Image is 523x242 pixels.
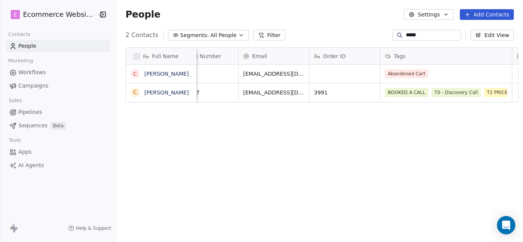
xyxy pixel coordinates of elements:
[6,119,110,132] a: SequencesBeta
[5,55,36,67] span: Marketing
[18,68,46,76] span: Workflows
[253,30,285,41] button: Filter
[252,52,267,60] span: Email
[18,108,42,116] span: Pipelines
[385,88,428,97] span: BOOKED A CALL
[144,71,189,77] a: [PERSON_NAME]
[243,89,304,96] span: [EMAIL_ADDRESS][DOMAIN_NAME]
[394,52,406,60] span: Tags
[126,31,159,40] span: 2 Contacts
[181,52,221,60] span: Phone Number
[243,70,304,78] span: [EMAIL_ADDRESS][DOMAIN_NAME]
[471,30,514,41] button: Edit View
[460,9,514,20] button: Add Contacts
[9,8,92,21] button: EEcommerce Website Builder
[6,66,110,79] a: Workflows
[18,161,44,169] span: AI Agents
[309,48,380,64] div: Order ID
[5,135,24,146] span: Tools
[152,52,179,60] span: Full Name
[144,89,189,96] a: [PERSON_NAME]
[180,31,209,39] span: Segments:
[323,52,346,60] span: Order ID
[380,48,512,64] div: Tags
[126,9,160,20] span: People
[6,159,110,172] a: AI Agents
[6,106,110,119] a: Pipelines
[51,122,66,130] span: Beta
[497,216,515,234] div: Open Intercom Messenger
[23,10,95,19] span: Ecommerce Website Builder
[18,42,36,50] span: People
[68,225,111,231] a: Help & Support
[133,88,137,96] div: C
[239,48,309,64] div: Email
[168,48,238,64] div: Phone Number
[133,70,137,78] div: C
[126,48,196,64] div: Full Name
[14,11,17,18] span: E
[484,88,510,97] span: T2 PRICE
[314,89,375,96] span: 3991
[211,31,237,39] span: All People
[6,40,110,52] a: People
[6,146,110,158] a: Apps
[404,9,453,20] button: Settings
[172,89,234,96] span: 53668517
[431,88,481,97] span: T0 - Discovery Call
[5,95,25,106] span: Sales
[5,29,34,40] span: Contacts
[76,225,111,231] span: Help & Support
[6,80,110,92] a: Campaigns
[385,69,428,78] span: Abandoned Cart
[18,148,32,156] span: Apps
[18,122,47,130] span: Sequences
[18,82,48,90] span: Campaigns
